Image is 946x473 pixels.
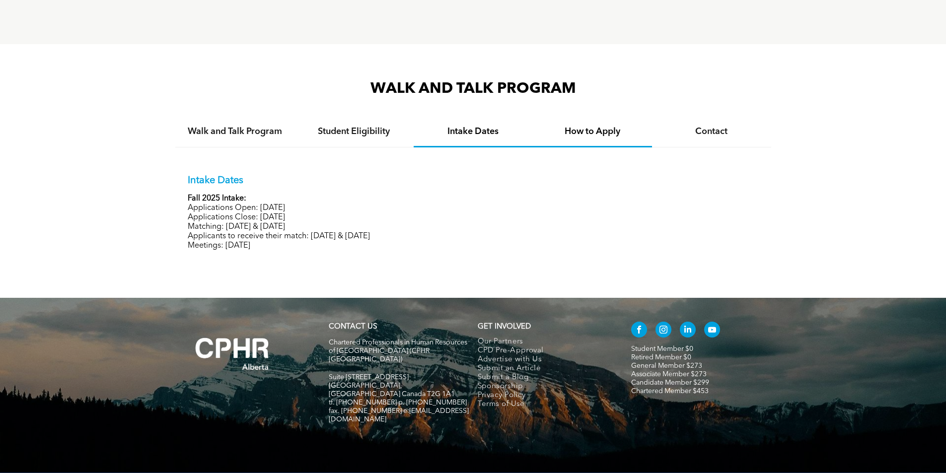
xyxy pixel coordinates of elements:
p: Applications Close: [DATE] [188,213,759,222]
a: Student Member $0 [631,345,693,352]
a: Candidate Member $299 [631,379,709,386]
p: Meetings: [DATE] [188,241,759,251]
a: youtube [704,322,720,340]
p: Matching: [DATE] & [DATE] [188,222,759,232]
span: Suite [STREET_ADDRESS] [329,374,409,381]
a: Sponsorship [478,382,610,391]
p: Applications Open: [DATE] [188,203,759,213]
a: CPD Pre-Approval [478,346,610,355]
h4: Student Eligibility [303,126,405,137]
a: Our Partners [478,338,610,346]
a: Advertise with Us [478,355,610,364]
a: Submit an Article [478,364,610,373]
span: fax. [PHONE_NUMBER] e:[EMAIL_ADDRESS][DOMAIN_NAME] [329,407,469,423]
a: CONTACT US [329,323,377,331]
a: Privacy Policy [478,391,610,400]
span: WALK AND TALK PROGRAM [370,81,576,96]
a: Submit a Blog [478,373,610,382]
a: linkedin [680,322,696,340]
h4: Walk and Talk Program [184,126,286,137]
span: GET INVOLVED [478,323,531,331]
a: Associate Member $273 [631,371,707,378]
h4: How to Apply [542,126,643,137]
span: [GEOGRAPHIC_DATA], [GEOGRAPHIC_DATA] Canada T2G 1A1 [329,382,455,398]
a: facebook [631,322,647,340]
p: Applicants to receive their match: [DATE] & [DATE] [188,232,759,241]
h4: Contact [661,126,762,137]
span: tf. [PHONE_NUMBER] p. [PHONE_NUMBER] [329,399,467,406]
a: Terms of Use [478,400,610,409]
img: A white background with a few lines on it [175,318,290,390]
a: instagram [655,322,671,340]
h4: Intake Dates [423,126,524,137]
p: Intake Dates [188,175,759,187]
a: General Member $273 [631,362,702,369]
a: Retired Member $0 [631,354,691,361]
a: Chartered Member $453 [631,388,709,395]
span: Chartered Professionals in Human Resources of [GEOGRAPHIC_DATA] (CPHR [GEOGRAPHIC_DATA]) [329,339,467,363]
strong: Fall 2025 Intake: [188,195,246,203]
